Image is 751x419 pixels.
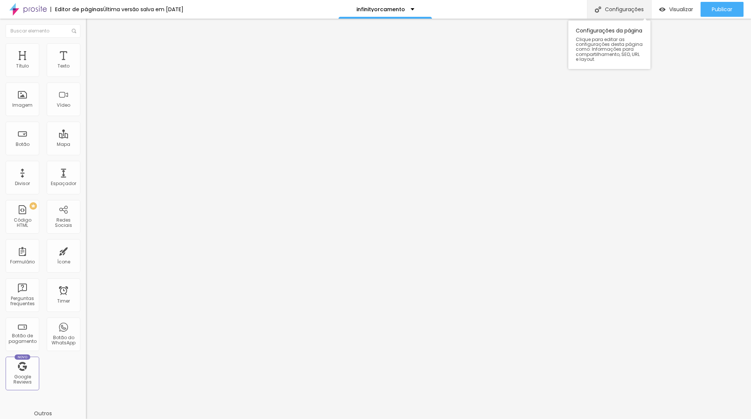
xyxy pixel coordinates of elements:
iframe: Editor [86,19,751,419]
div: Formulário [10,259,35,265]
span: Clique para editar as configurações desta página como: Informações para compartilhamento, SEO, UR... [576,37,643,62]
span: Publicar [712,6,732,12]
div: Timer [57,298,70,304]
div: Vídeo [57,103,70,108]
div: Botão do WhatsApp [49,335,78,346]
div: Divisor [15,181,30,186]
img: Icone [72,29,76,33]
div: Espaçador [51,181,76,186]
div: Editor de páginas [50,7,103,12]
div: Perguntas frequentes [7,296,37,307]
span: Visualizar [669,6,693,12]
div: Título [16,63,29,69]
div: Botão [16,142,30,147]
div: Ícone [57,259,70,265]
button: Publicar [701,2,744,17]
img: Icone [595,6,601,13]
p: infinityorcamento [356,7,405,12]
div: Última versão salva em [DATE] [103,7,183,12]
div: Texto [58,63,69,69]
div: Código HTML [7,218,37,228]
button: Visualizar [652,2,701,17]
div: Google Reviews [7,374,37,385]
div: Novo [15,354,31,360]
img: view-1.svg [659,6,665,13]
div: Configurações da página [568,21,650,69]
div: Botão de pagamento [7,333,37,344]
div: Redes Sociais [49,218,78,228]
div: Mapa [57,142,70,147]
input: Buscar elemento [6,24,80,38]
div: Imagem [12,103,33,108]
